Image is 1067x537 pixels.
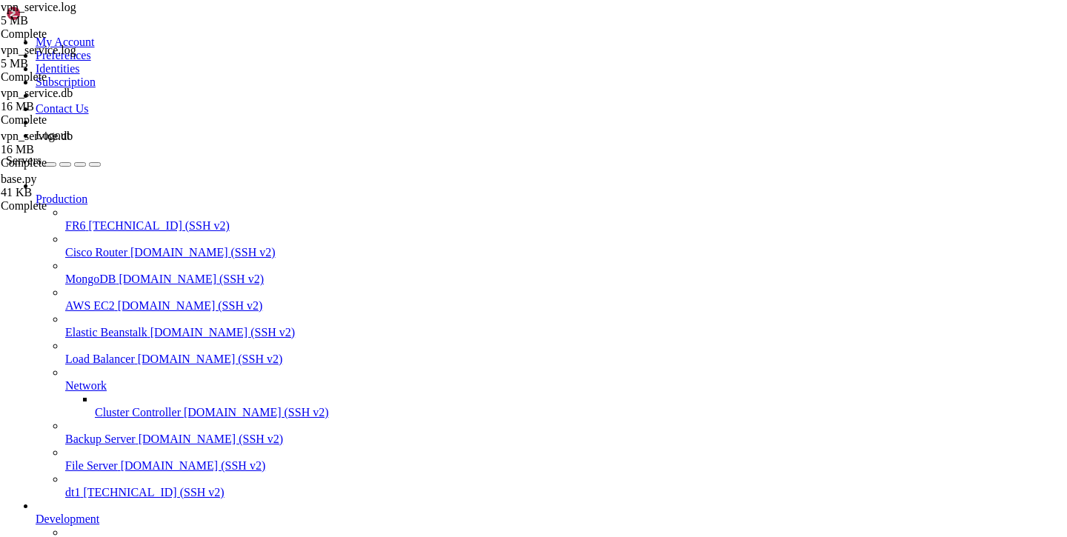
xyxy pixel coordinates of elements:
span: vpn_service.db [1,87,73,99]
div: 5 MB [1,14,149,27]
div: Complete [1,113,149,127]
span: vpn_service.log [1,1,149,27]
div: Complete [1,156,149,170]
span: base.py [1,173,36,185]
div: Complete [1,27,149,41]
div: Complete [1,199,149,213]
div: 41 KB [1,186,149,199]
span: vpn_service.log [1,44,76,56]
div: Complete [1,70,149,84]
span: vpn_service.log [1,1,76,13]
div: 16 MB [1,143,149,156]
span: vpn_service.db [1,130,149,156]
span: base.py [1,173,149,199]
span: vpn_service.db [1,87,149,113]
div: 5 MB [1,57,149,70]
div: 16 MB [1,100,149,113]
span: vpn_service.db [1,130,73,142]
span: vpn_service.log [1,44,149,70]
